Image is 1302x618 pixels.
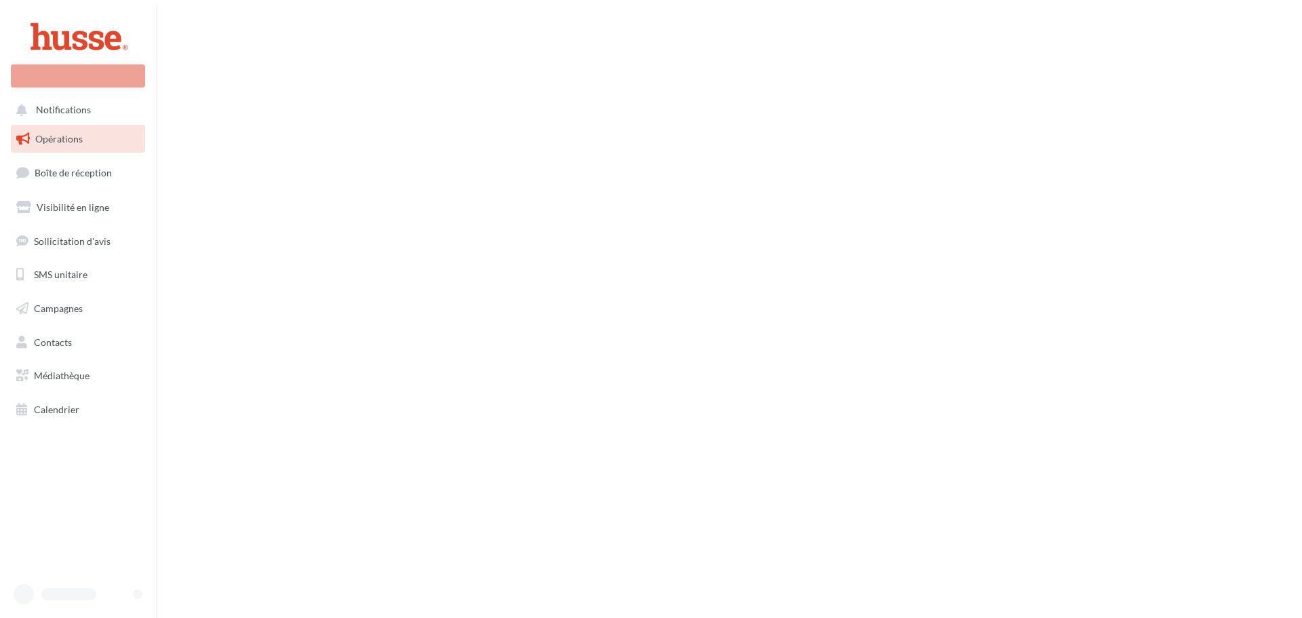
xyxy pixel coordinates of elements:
span: Contacts [34,336,72,348]
span: Calendrier [34,404,79,415]
span: Notifications [36,104,91,116]
span: SMS unitaire [34,269,87,280]
a: Contacts [8,328,148,357]
div: Nouvelle campagne [11,64,145,88]
a: Campagnes [8,294,148,323]
span: Opérations [35,133,83,144]
a: Sollicitation d'avis [8,227,148,256]
a: Opérations [8,125,148,153]
a: Visibilité en ligne [8,193,148,222]
a: SMS unitaire [8,260,148,289]
span: Boîte de réception [35,167,112,178]
a: Calendrier [8,395,148,424]
span: Médiathèque [34,370,90,381]
a: Médiathèque [8,362,148,390]
span: Visibilité en ligne [37,201,109,213]
a: Boîte de réception [8,158,148,187]
span: Sollicitation d'avis [34,235,111,246]
span: Campagnes [34,303,83,314]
